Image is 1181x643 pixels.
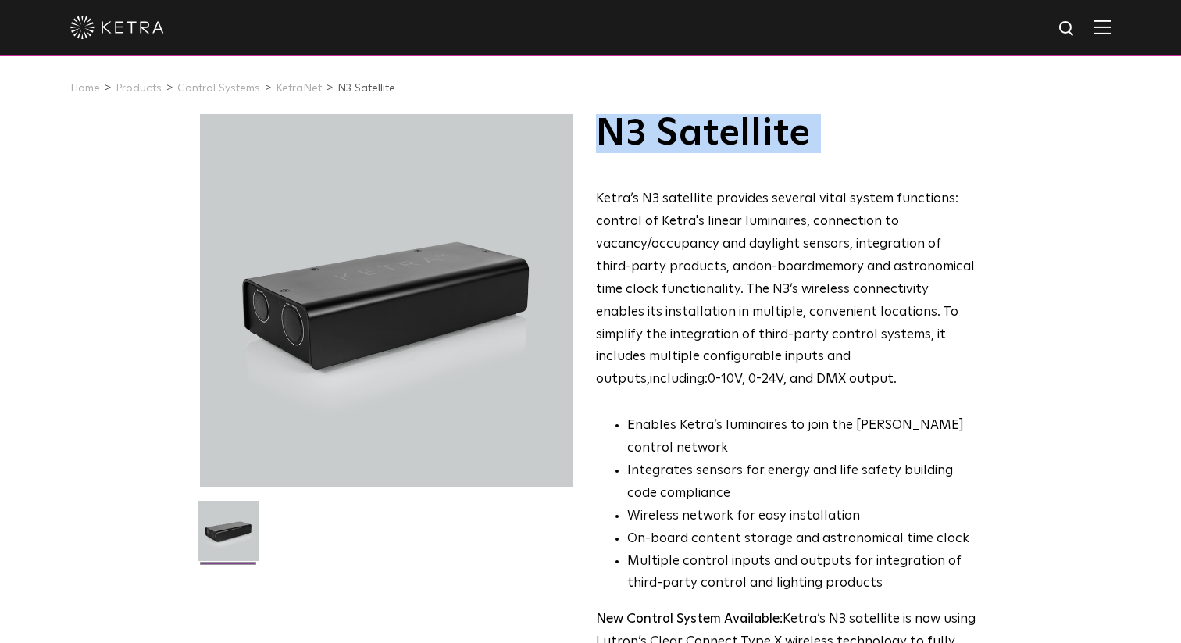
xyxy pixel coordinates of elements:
[276,83,322,94] a: KetraNet
[650,373,708,386] g: including:
[596,114,976,153] h1: N3 Satellite
[70,16,164,39] img: ketra-logo-2019-white
[596,613,783,626] strong: New Control System Available:
[627,415,976,460] li: Enables Ketra’s luminaires to join the [PERSON_NAME] control network
[1094,20,1111,34] img: Hamburger%20Nav.svg
[1058,20,1077,39] img: search icon
[198,501,259,573] img: N3-Controller-2021-Web-Square
[627,528,976,551] li: On-board content storage and astronomical time clock
[627,551,976,596] li: Multiple control inputs and outputs for integration of third-party control and lighting products
[756,260,815,273] g: on-board
[70,83,100,94] a: Home
[177,83,260,94] a: Control Systems
[627,460,976,505] li: Integrates sensors for energy and life safety building code compliance
[596,188,976,391] p: Ketra’s N3 satellite provides several vital system functions: control of Ketra's linear luminaire...
[627,505,976,528] li: Wireless network for easy installation
[116,83,162,94] a: Products
[337,83,395,94] a: N3 Satellite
